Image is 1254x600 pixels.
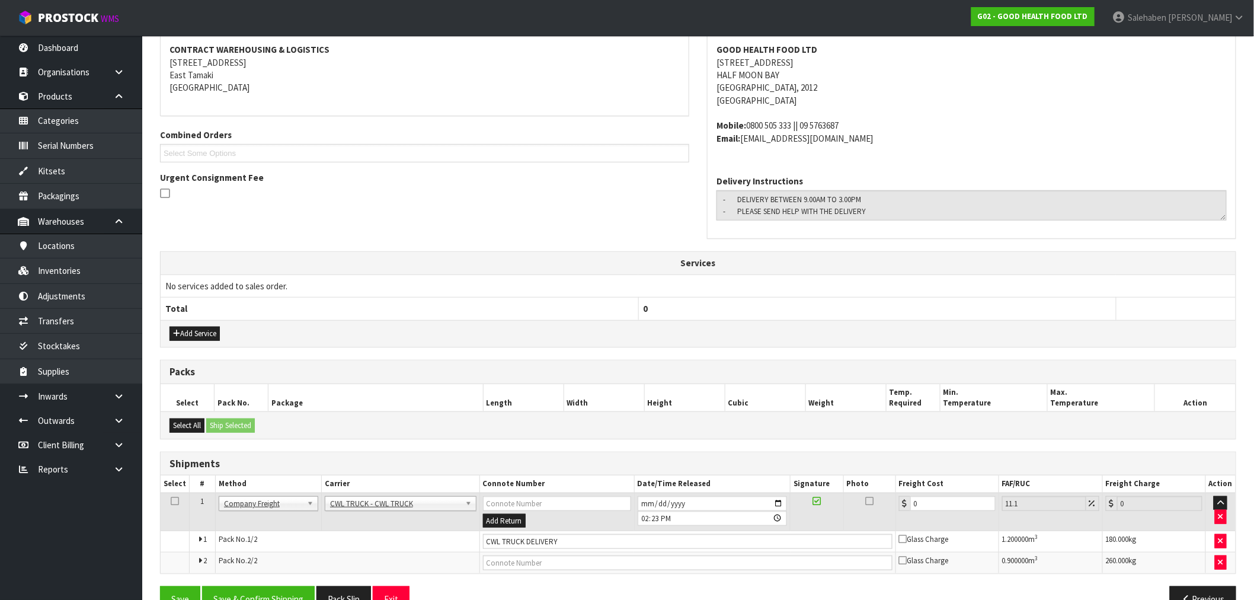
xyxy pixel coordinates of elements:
[1048,384,1155,412] th: Max. Temperature
[215,531,479,553] td: Pack No.
[18,10,33,25] img: cube-alt.png
[971,7,1095,26] a: G02 - GOOD HEALTH FOOD LTD
[1002,556,1029,566] span: 0.900000
[161,475,190,493] th: Select
[843,475,895,493] th: Photo
[101,13,119,24] small: WMS
[190,475,216,493] th: #
[483,384,564,412] th: Length
[564,384,644,412] th: Width
[215,475,321,493] th: Method
[203,556,207,566] span: 2
[483,556,892,570] input: Connote Number
[161,298,638,320] th: Total
[1168,12,1232,23] span: [PERSON_NAME]
[1106,556,1129,566] span: 260.000
[161,384,215,412] th: Select
[910,496,996,511] input: Freight Cost
[483,514,526,528] button: Add Return
[978,11,1088,21] strong: G02 - GOOD HEALTH FOOD LTD
[899,534,949,544] span: Glass Charge
[791,475,844,493] th: Signature
[215,384,268,412] th: Pack No.
[999,475,1102,493] th: FAF/RUC
[1128,12,1166,23] span: Salehaben
[1106,534,1129,544] span: 180.000
[321,475,479,493] th: Carrier
[716,44,817,55] strong: GOOD HEALTH FOOD LTD
[161,275,1236,297] td: No services added to sales order.
[999,553,1102,574] td: m
[940,384,1047,412] th: Min. Temperature
[1102,475,1205,493] th: Freight Charge
[716,133,740,144] strong: email
[725,384,805,412] th: Cubic
[1002,534,1029,544] span: 1.200000
[1002,496,1086,511] input: Freight Adjustment
[161,252,1236,275] th: Services
[716,119,1227,145] address: 0800 505 333 || 09 5763687 [EMAIL_ADDRESS][DOMAIN_NAME]
[169,43,680,94] address: [STREET_ADDRESS] East Tamaki [GEOGRAPHIC_DATA]
[1035,533,1038,541] sup: 3
[215,553,479,574] td: Pack No.
[716,175,803,187] label: Delivery Instructions
[169,366,1227,378] h3: Packs
[330,497,460,511] span: CWL TRUCK - CWL TRUCK
[169,44,330,55] strong: CONTRACT WAREHOUSING & LOGISTICS
[716,120,746,131] strong: mobile
[160,129,232,141] label: Combined Orders
[268,384,483,412] th: Package
[479,475,634,493] th: Connote Number
[169,419,204,433] button: Select All
[1155,384,1236,412] th: Action
[1117,496,1202,511] input: Freight Charge
[38,10,98,25] span: ProStock
[634,475,791,493] th: Date/Time Released
[1102,553,1205,574] td: kg
[805,384,886,412] th: Weight
[203,534,207,544] span: 1
[483,496,631,511] input: Connote Number
[169,327,220,341] button: Add Service
[169,458,1227,470] h3: Shipments
[886,384,940,412] th: Temp. Required
[247,556,257,566] span: 2/2
[247,534,257,544] span: 1/2
[483,534,892,549] input: Connote Number
[895,475,999,493] th: Freight Cost
[206,419,255,433] button: Ship Selected
[999,531,1102,553] td: m
[899,556,949,566] span: Glass Charge
[200,496,204,506] span: 1
[1035,554,1038,562] sup: 3
[224,497,302,511] span: Company Freight
[1205,475,1236,493] th: Action
[644,303,648,314] span: 0
[160,171,264,184] label: Urgent Consignment Fee
[716,43,1227,107] address: [STREET_ADDRESS] HALF MOON BAY [GEOGRAPHIC_DATA], 2012 [GEOGRAPHIC_DATA]
[1102,531,1205,553] td: kg
[644,384,725,412] th: Height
